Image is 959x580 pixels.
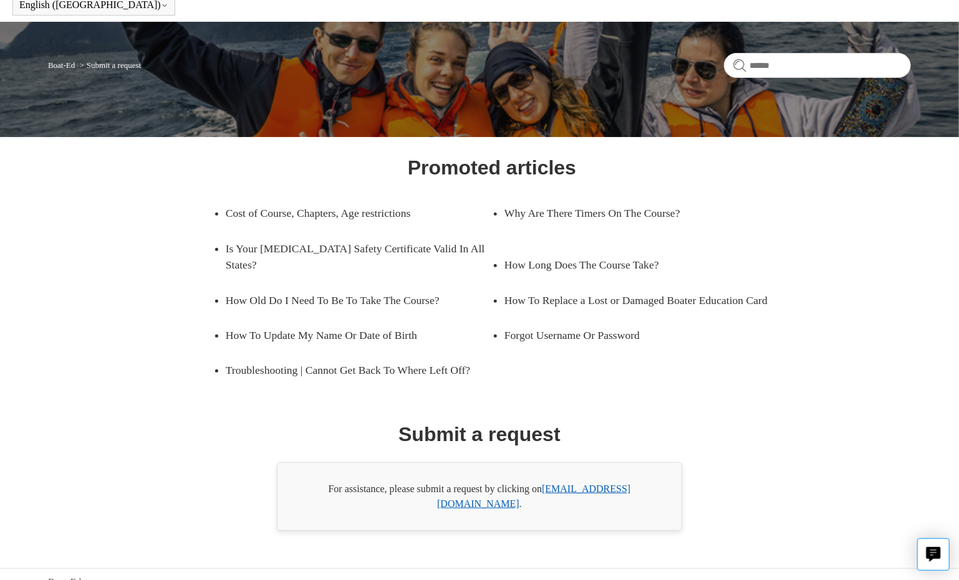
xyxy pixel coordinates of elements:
h1: Promoted articles [408,153,576,183]
a: Cost of Course, Chapters, Age restrictions [226,196,473,231]
a: How To Update My Name Or Date of Birth [226,318,473,353]
li: Boat-Ed [48,60,77,70]
a: How Old Do I Need To Be To Take The Course? [226,283,473,318]
input: Search [724,53,911,78]
a: Why Are There Timers On The Course? [504,196,752,231]
a: How Long Does The Course Take? [504,247,752,282]
a: Forgot Username Or Password [504,318,752,353]
li: Submit a request [77,60,141,70]
a: Is Your [MEDICAL_DATA] Safety Certificate Valid In All States? [226,231,492,283]
a: Troubleshooting | Cannot Get Back To Where Left Off? [226,353,492,387]
a: How To Replace a Lost or Damaged Boater Education Card [504,283,771,318]
div: For assistance, please submit a request by clicking on . [277,462,682,531]
button: Live chat [917,538,950,571]
h1: Submit a request [398,419,561,449]
a: Boat-Ed [48,60,75,70]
